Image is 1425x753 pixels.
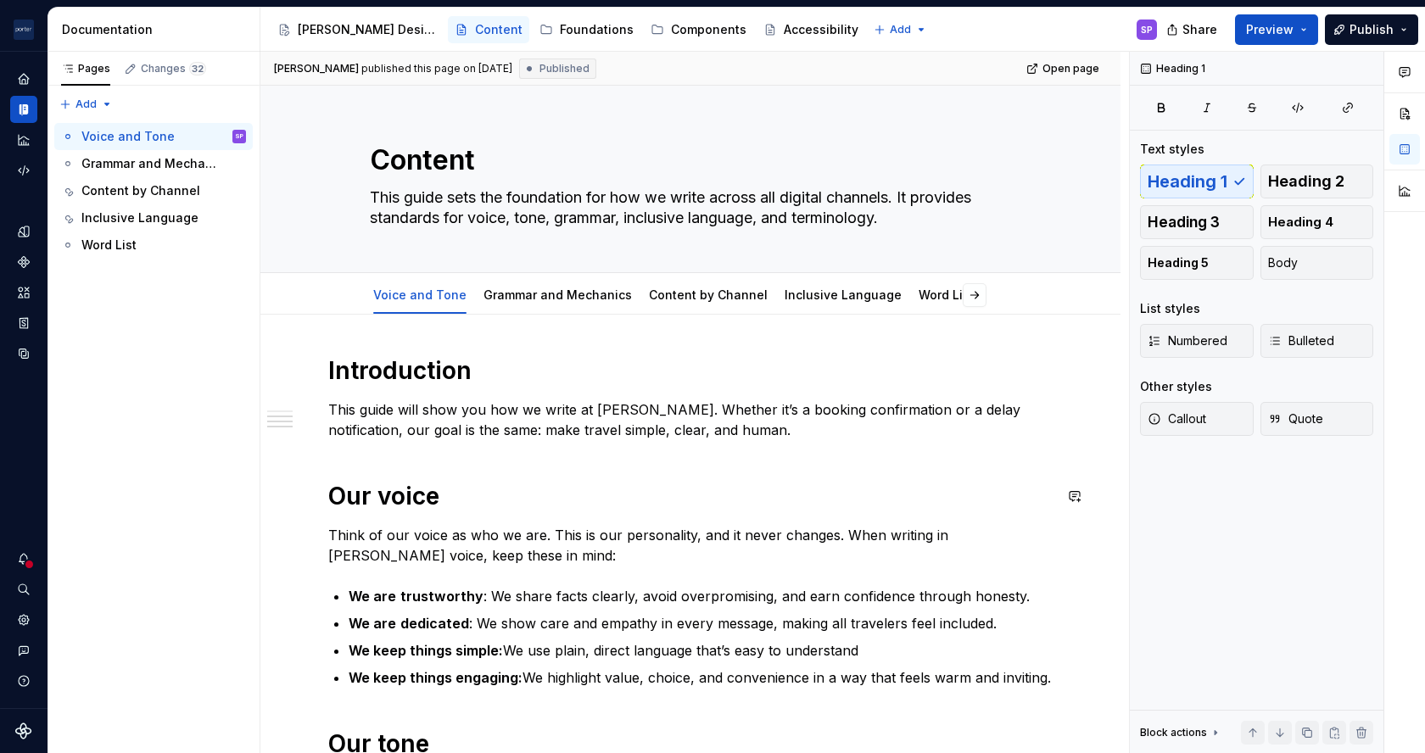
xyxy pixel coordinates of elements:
span: Add [890,23,911,36]
a: Content [448,16,529,43]
span: Heading 5 [1148,254,1209,271]
a: [PERSON_NAME] Design [271,16,444,43]
a: Grammar and Mechanics [483,287,632,302]
a: Content by Channel [649,287,768,302]
div: Inclusive Language [81,209,198,226]
strong: We keep things engaging: [349,669,522,686]
span: 32 [189,62,206,75]
button: Heading 4 [1260,205,1374,239]
div: Analytics [10,126,37,153]
textarea: Content [366,140,1008,181]
div: Documentation [62,21,253,38]
strong: We are [349,588,396,605]
div: Page tree [271,13,865,47]
div: List styles [1140,300,1200,317]
span: Callout [1148,410,1206,427]
div: Home [10,65,37,92]
div: Content by Channel [642,276,774,312]
div: Other styles [1140,378,1212,395]
button: Heading 5 [1140,246,1254,280]
a: Components [644,16,753,43]
div: Search ⌘K [10,576,37,603]
div: SP [1141,23,1153,36]
button: Share [1158,14,1228,45]
span: Publish [1350,21,1394,38]
button: Callout [1140,402,1254,436]
div: Pages [61,62,110,75]
button: Heading 3 [1140,205,1254,239]
span: Heading 2 [1268,173,1344,190]
button: Bulleted [1260,324,1374,358]
button: Add [869,18,932,42]
button: Heading 2 [1260,165,1374,198]
span: Quote [1268,410,1323,427]
button: Numbered [1140,324,1254,358]
span: Published [539,62,590,75]
a: Storybook stories [10,310,37,337]
button: Notifications [10,545,37,572]
img: f0306bc8-3074-41fb-b11c-7d2e8671d5eb.png [14,20,34,40]
span: Heading 3 [1148,214,1220,231]
a: Data sources [10,340,37,367]
h1: Introduction [328,355,1053,386]
div: Voice and Tone [366,276,473,312]
a: Content by Channel [54,177,253,204]
strong: We are [349,615,396,632]
a: Voice and ToneSP [54,123,253,150]
span: [PERSON_NAME] [274,62,359,75]
button: Publish [1325,14,1418,45]
button: Quote [1260,402,1374,436]
button: Body [1260,246,1374,280]
a: Documentation [10,96,37,123]
button: Add [54,92,118,116]
p: We use plain, direct language that’s easy to understand [349,640,1053,661]
textarea: This guide sets the foundation for how we write across all digital channels. It provides standard... [366,184,1008,231]
div: Word List [912,276,981,312]
p: Think of our voice as who we are. This is our personality, and it never changes. When writing in ... [328,525,1053,566]
div: Inclusive Language [778,276,908,312]
p: : We share facts clearly, avoid overpromising, and earn confidence through honesty. [349,586,1053,606]
div: Content by Channel [81,182,200,199]
div: [PERSON_NAME] Design [298,21,438,38]
a: Design tokens [10,218,37,245]
span: Share [1182,21,1217,38]
a: Accessibility [757,16,865,43]
div: Components [671,21,746,38]
a: Foundations [533,16,640,43]
a: Settings [10,606,37,633]
button: Preview [1235,14,1318,45]
div: Changes [141,62,206,75]
a: Components [10,248,37,276]
div: Voice and Tone [81,128,175,145]
a: Assets [10,279,37,306]
span: Open page [1042,62,1099,75]
div: SP [235,128,243,145]
div: Block actions [1140,721,1222,745]
strong: We keep things simple: [349,642,503,659]
button: Contact support [10,637,37,664]
div: Page tree [54,123,253,259]
strong: dedicated [400,615,469,632]
div: published this page on [DATE] [361,62,512,75]
div: Grammar and Mechanics [477,276,639,312]
p: We highlight value, choice, and convenience in a way that feels warm and inviting. [349,667,1053,688]
div: Text styles [1140,141,1204,158]
h1: Our voice [328,481,1053,511]
svg: Supernova Logo [15,722,32,739]
a: Inclusive Language [785,287,902,302]
a: Word List [919,287,974,302]
div: Foundations [560,21,634,38]
a: Open page [1021,57,1107,81]
p: This guide will show you how we write at [PERSON_NAME]. Whether it’s a booking confirmation or a ... [328,399,1053,440]
a: Grammar and Mechanics [54,150,253,177]
strong: trustworthy [400,588,483,605]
